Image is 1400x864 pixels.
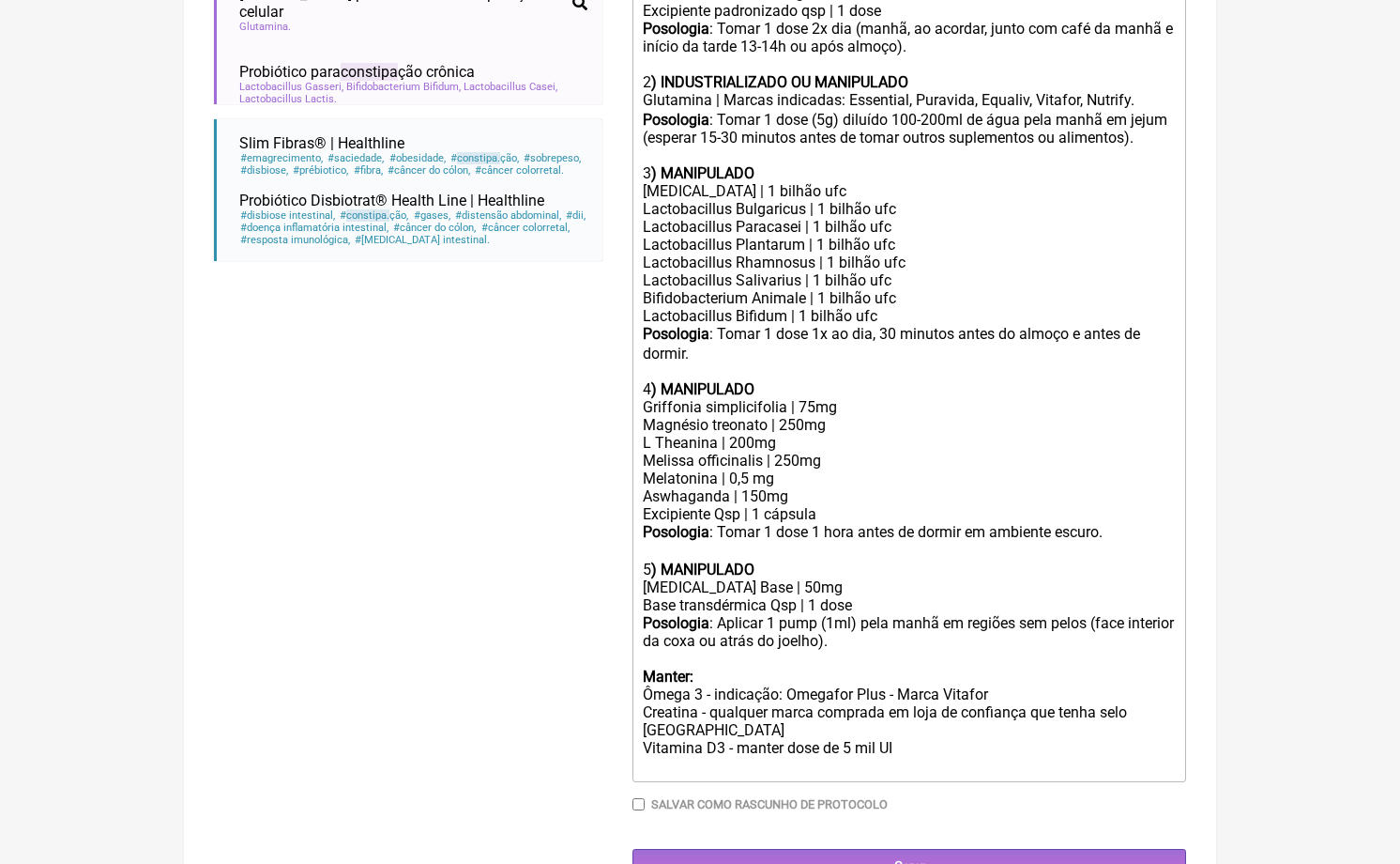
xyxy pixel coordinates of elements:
div: Lactobacillus Bifidum | 1 bilhão ufc [643,307,1176,325]
div: : Tomar 1 dose 2x dia (manhã, ao acordar, junto com café da manhã e início da tarde 13-14h ou apó... [643,20,1176,55]
span: fibra [352,164,383,177]
span: constipa [341,63,398,81]
span: ção [449,152,520,164]
div: 5 [643,543,1176,579]
div: Lactobacillus Bulgaricus | 1 bilhão ufc [643,200,1176,218]
span: Glutamina [239,21,291,33]
div: Excipiente padronizado qsp | 1 dose [643,2,1176,20]
span: câncer colorretal [479,222,570,234]
label: Salvar como rascunho de Protocolo [651,797,888,811]
span: Slim Fibras® | Healthline [239,134,404,152]
strong: ) INDUSTRIALIZADO OU MANIPULADO [651,73,908,91]
strong: ) MANIPULADO [651,561,754,579]
span: disbiose intestinal [239,209,336,222]
span: distensão abdominal [454,209,562,222]
span: Lactobacillus Lactis [239,93,337,105]
div: 2 [643,73,1176,91]
span: obesidade [388,152,446,164]
span: resposta imunológica [239,234,351,246]
div: Glutamina | Marcas indicadas: Essential, Puravida, Equaliv, Vitafor, Nutrify. ㅤ [643,91,1176,111]
div: Lactobacillus Plantarum | 1 bilhão ufc [643,236,1176,254]
strong: Posologia [643,523,709,541]
span: Probiótico para ção crônica [239,63,475,81]
span: câncer do cólon [387,164,471,177]
span: câncer colorretal [474,164,565,177]
span: emagrecimento [239,152,324,164]
span: ção [339,209,409,222]
div: Lactobacillus Salivarius | 1 bilhão ufc [643,271,1176,289]
span: dii [565,209,586,222]
span: Probiótico Disbiotrat® Health Line | Healthline [239,192,544,209]
strong: ) MANIPULADO [651,164,754,182]
span: disbiose [239,164,289,177]
div: Excipiente Qsp | 1 cápsula [643,505,1176,523]
span: Bifidobacterium Bifidum [346,81,461,93]
span: gases [412,209,450,222]
span: Lactobacillus Casei [464,81,557,93]
strong: Posologia [643,325,709,343]
div: Lactobacillus Rhamnosus | 1 bilhão ufc [643,254,1176,271]
strong: ) MANIPULADO [651,380,754,398]
strong: Posologia [643,111,709,129]
div: 4 [643,363,1176,398]
div: : Tomar 1 dose 1x ao dia, 30 minutos antes do almoço ㅤe antes de dormir. [643,325,1176,363]
div: [MEDICAL_DATA] | 1 bilhão ufc [643,182,1176,200]
span: constipa [457,152,500,164]
span: constipa [346,209,389,222]
div: Base transdérmica Qsp | 1 dose [643,596,1176,614]
span: prébiotico [292,164,349,177]
div: : Aplicar 1 pump (1ml) pela manhã em regiões sem pelos (face interior da coxa ou atrás do joelho)... [643,614,1176,757]
div: : Tomar 1 dose (5g) diluído 100-200ml de água pela manhã em jejum (esperar 15-30 minutos antes de... [643,111,1176,182]
div: Lactobacillus Paracasei | 1 bilhão ufc [643,218,1176,236]
span: saciedade [327,152,385,164]
span: câncer do cólon [392,222,477,234]
span: doença inflamatória intestinal [239,222,389,234]
span: Lactobacillus Gasseri [239,81,343,93]
strong: Manter: [643,668,693,686]
span: sobrepeso [523,152,582,164]
span: [MEDICAL_DATA] intestinal [354,234,491,246]
div: Bifidobacterium Animale | 1 bilhão ufc [643,289,1176,307]
div: : Tomar 1 dose 1 hora antes de dormir em ambiente escuro.ㅤ [643,523,1176,543]
strong: Posologia [643,20,709,38]
div: Griffonia simplicifolia | 75mg Magnésio treonato | 250mg L Theanina | 200mg Melissa officinalis |... [643,398,1176,505]
div: [MEDICAL_DATA] Base | 50mg [643,579,1176,596]
strong: Posologia [643,614,709,632]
